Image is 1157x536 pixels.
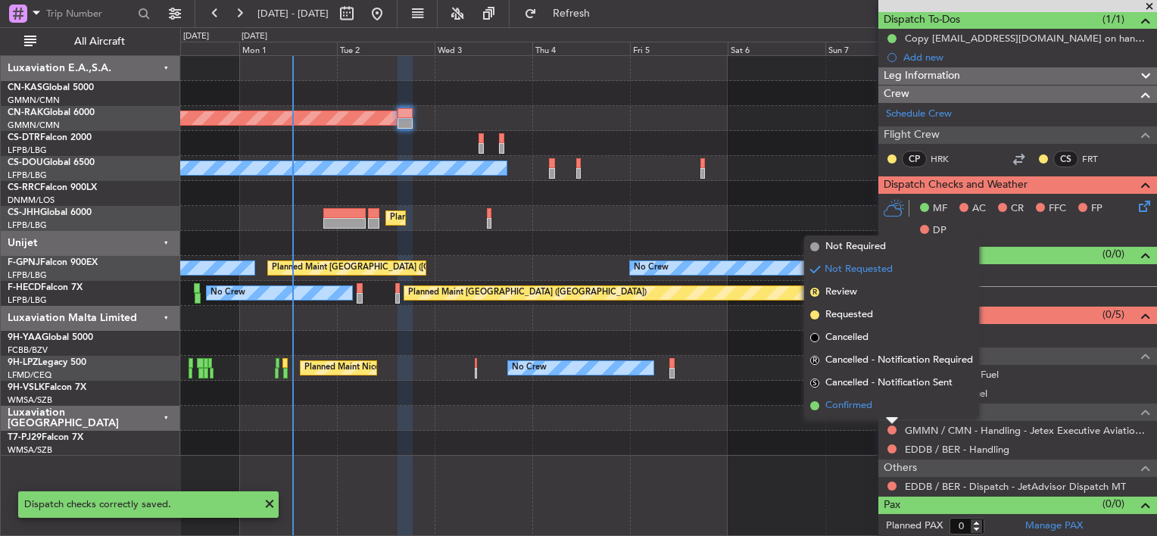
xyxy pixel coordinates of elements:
button: Refresh [517,2,608,26]
a: WMSA/SZB [8,394,52,406]
span: 9H-VSLK [8,383,45,392]
span: F-GPNJ [8,258,40,267]
span: CS-RRC [8,183,40,192]
span: T7-PJ29 [8,433,42,442]
a: CS-JHHGlobal 6000 [8,208,92,217]
span: Crew [884,86,909,103]
div: [DATE] [242,30,267,43]
div: Tue 2 [337,42,435,55]
div: No Crew [634,257,669,279]
span: Not Requested [825,262,893,277]
a: FRT [1082,152,1116,166]
span: CN-RAK [8,108,43,117]
span: Review [825,285,857,300]
span: (0/0) [1102,246,1124,262]
span: DP [933,223,946,238]
span: R [810,288,819,297]
span: CS-DOU [8,158,43,167]
span: MF [933,201,947,217]
span: FFC [1049,201,1066,217]
div: Planned Maint Nice ([GEOGRAPHIC_DATA]) [304,357,473,379]
div: Planned Maint [GEOGRAPHIC_DATA] ([GEOGRAPHIC_DATA]) [272,257,510,279]
a: GMMN / CMN - Handling - Jetex Executive Aviation [GEOGRAPHIC_DATA] GMMN / CMN [905,424,1149,437]
span: Pax [884,497,900,514]
span: All Aircraft [39,36,160,47]
div: Add new [903,290,1149,303]
span: (0/0) [1102,496,1124,512]
span: Requested [825,307,873,323]
button: All Aircraft [17,30,164,54]
a: CS-DTRFalcon 2000 [8,133,92,142]
a: LFPB/LBG [8,220,47,231]
a: 9H-VSLKFalcon 7X [8,383,86,392]
input: Trip Number [46,2,133,25]
div: No Crew [211,282,245,304]
span: Dispatch To-Dos [884,11,960,29]
span: CN-KAS [8,83,42,92]
div: Wed 3 [435,42,532,55]
a: CN-RAKGlobal 6000 [8,108,95,117]
a: WMSA/SZB [8,444,52,456]
a: Schedule Crew [886,107,952,122]
div: Fri 5 [630,42,728,55]
span: S [810,379,819,388]
span: 9H-YAA [8,333,42,342]
a: LFPB/LBG [8,170,47,181]
span: 9H-LPZ [8,358,38,367]
a: F-HECDFalcon 7X [8,283,83,292]
a: DNMM/LOS [8,195,55,206]
span: Dispatch Checks and Weather [884,176,1028,194]
div: Sat 6 [728,42,825,55]
span: CR [1011,201,1024,217]
a: EDDB / BER - Handling [905,443,1009,456]
span: Not Required [825,239,886,254]
span: CS-DTR [8,133,40,142]
span: Cancelled - Notification Sent [825,376,953,391]
div: Mon 1 [239,42,337,55]
div: Thu 4 [532,42,630,55]
a: FCBB/BZV [8,344,48,356]
span: F-HECD [8,283,41,292]
a: LFPB/LBG [8,294,47,306]
span: Others [884,460,917,477]
span: Leg Information [884,67,960,85]
div: Planned Maint [GEOGRAPHIC_DATA] ([GEOGRAPHIC_DATA]) [390,207,628,229]
a: LFPB/LBG [8,145,47,156]
a: F-GPNJFalcon 900EX [8,258,98,267]
span: R [810,356,819,365]
a: LFMD/CEQ [8,369,51,381]
span: Flight Crew [884,126,940,144]
div: Planned Maint [GEOGRAPHIC_DATA] ([GEOGRAPHIC_DATA]) [408,282,647,304]
span: (0/5) [1102,307,1124,323]
div: Dispatch checks correctly saved. [24,497,256,513]
span: AC [972,201,986,217]
span: Cancelled - Notification Required [825,353,973,368]
a: Manage PAX [1025,519,1083,534]
a: CS-RRCFalcon 900LX [8,183,97,192]
div: Sun 31 [142,42,239,55]
span: FP [1091,201,1102,217]
a: LFPB/LBG [8,270,47,281]
span: Confirmed [825,398,872,413]
div: [DATE] [183,30,209,43]
span: (1/1) [1102,11,1124,27]
a: 9H-LPZLegacy 500 [8,358,86,367]
span: CS-JHH [8,208,40,217]
span: Refresh [540,8,603,19]
div: CS [1053,151,1078,167]
a: CN-KASGlobal 5000 [8,83,94,92]
a: CS-DOUGlobal 6500 [8,158,95,167]
a: GMMN/CMN [8,120,60,131]
a: GMMN/CMN [8,95,60,106]
div: Add new [903,51,1149,64]
div: Copy [EMAIL_ADDRESS][DOMAIN_NAME] on handling requests [905,32,1149,45]
a: T7-PJ29Falcon 7X [8,433,83,442]
a: HRK [931,152,965,166]
label: Planned PAX [886,519,943,534]
div: CP [902,151,927,167]
div: Sun 7 [825,42,923,55]
a: 9H-YAAGlobal 5000 [8,333,93,342]
span: Cancelled [825,330,869,345]
div: No Crew [512,357,547,379]
span: [DATE] - [DATE] [257,7,329,20]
